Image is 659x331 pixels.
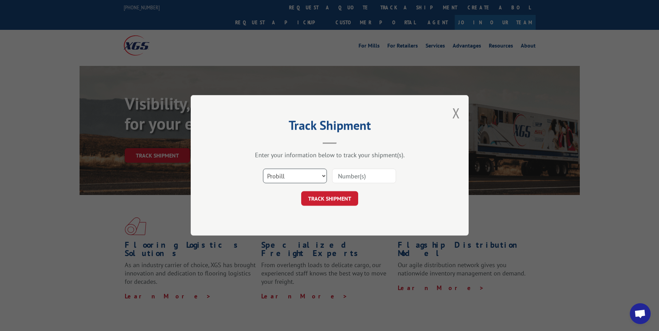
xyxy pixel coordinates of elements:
h2: Track Shipment [225,120,434,134]
div: Open chat [630,303,651,324]
input: Number(s) [332,169,396,184]
button: Close modal [452,104,460,122]
div: Enter your information below to track your shipment(s). [225,151,434,159]
button: TRACK SHIPMENT [301,192,358,206]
